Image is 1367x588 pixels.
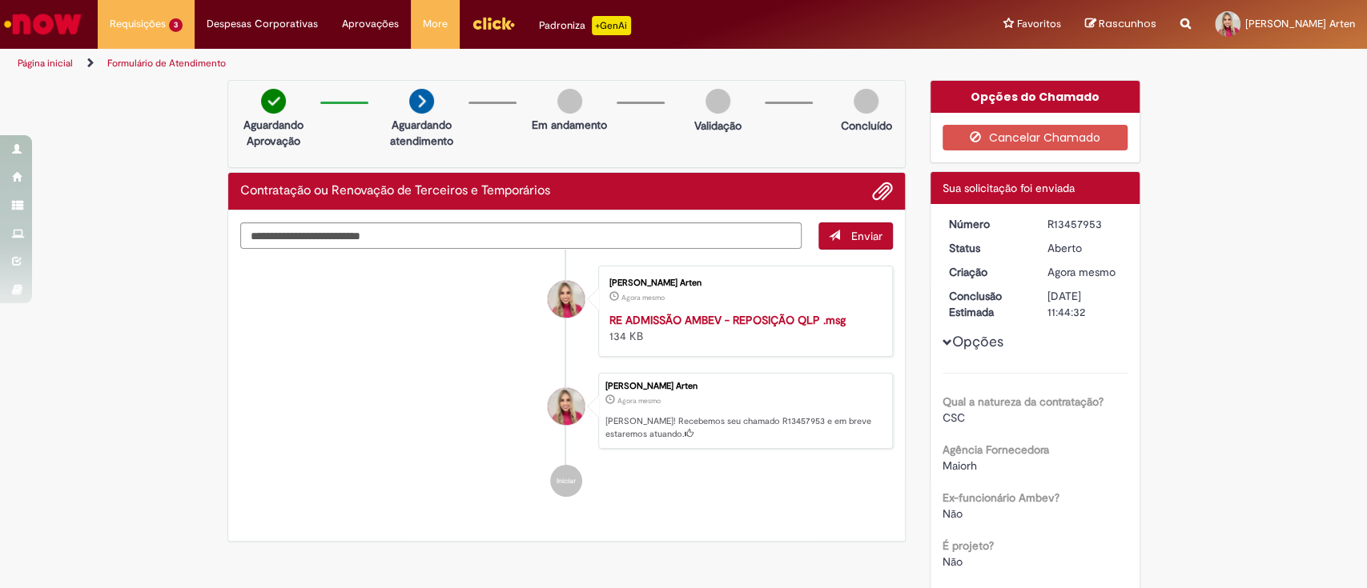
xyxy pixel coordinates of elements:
span: Rascunhos [1099,16,1156,31]
time: 28/08/2025 13:44:21 [621,293,665,302]
span: [PERSON_NAME] Arten [1245,17,1355,30]
button: Adicionar anexos [872,181,893,202]
div: [PERSON_NAME] Arten [605,382,884,391]
img: click_logo_yellow_360x200.png [472,11,515,35]
img: img-circle-grey.png [854,89,878,114]
p: Validação [694,118,742,134]
a: Formulário de Atendimento [107,57,226,70]
a: Página inicial [18,57,73,70]
b: Ex-funcionário Ambev? [943,490,1059,505]
ul: Trilhas de página [12,49,899,78]
p: +GenAi [592,16,631,35]
p: [PERSON_NAME]! Recebemos seu chamado R13457953 e em breve estaremos atuando. [605,415,884,440]
li: Isabela Patricia Ferrarini Arten [240,373,894,450]
span: Favoritos [1017,16,1061,32]
ul: Histórico de tíquete [240,250,894,514]
div: 28/08/2025 13:44:30 [1047,264,1122,280]
div: Opções do Chamado [931,81,1140,113]
b: É projeto? [943,538,994,553]
p: Em andamento [532,117,607,133]
dt: Número [937,216,1035,232]
button: Enviar [818,222,893,250]
span: CSC [943,410,965,425]
div: [PERSON_NAME] Arten [609,278,876,288]
span: Requisições [110,16,166,32]
b: Qual a natureza da contratação? [943,394,1104,409]
span: 3 [169,18,183,32]
span: Aprovações [342,16,399,32]
h2: Contratação ou Renovação de Terceiros e Temporários Histórico de tíquete [240,184,550,198]
p: Aguardando Aprovação [235,117,312,149]
img: check-circle-green.png [261,89,286,114]
p: Aguardando atendimento [383,117,460,149]
img: ServiceNow [2,8,84,40]
button: Cancelar Chamado [943,125,1128,150]
div: 134 KB [609,312,876,344]
p: Concluído [840,118,891,134]
b: Agência Fornecedora [943,442,1049,457]
div: [DATE] 11:44:32 [1047,288,1122,320]
a: RE ADMISSÃO AMBEV - REPOSIÇÃO QLP .msg [609,313,846,327]
div: Aberto [1047,240,1122,256]
span: Maiorh [943,458,977,473]
div: Isabela Patricia Ferrarini Arten [548,388,585,425]
time: 28/08/2025 13:44:30 [1047,265,1116,279]
span: Agora mesmo [617,396,661,406]
div: Isabela Patricia Ferrarini Arten [548,281,585,318]
dt: Status [937,240,1035,256]
span: Despesas Corporativas [207,16,318,32]
dt: Criação [937,264,1035,280]
a: Rascunhos [1085,17,1156,32]
span: Agora mesmo [621,293,665,302]
time: 28/08/2025 13:44:30 [617,396,661,406]
img: img-circle-grey.png [706,89,730,114]
dt: Conclusão Estimada [937,288,1035,320]
span: Não [943,506,963,521]
span: Sua solicitação foi enviada [943,181,1075,195]
img: arrow-next.png [409,89,434,114]
span: Agora mesmo [1047,265,1116,279]
div: Padroniza [539,16,631,35]
div: R13457953 [1047,216,1122,232]
span: More [423,16,448,32]
textarea: Digite sua mensagem aqui... [240,222,802,250]
span: Enviar [851,229,883,243]
img: img-circle-grey.png [557,89,582,114]
span: Não [943,554,963,569]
